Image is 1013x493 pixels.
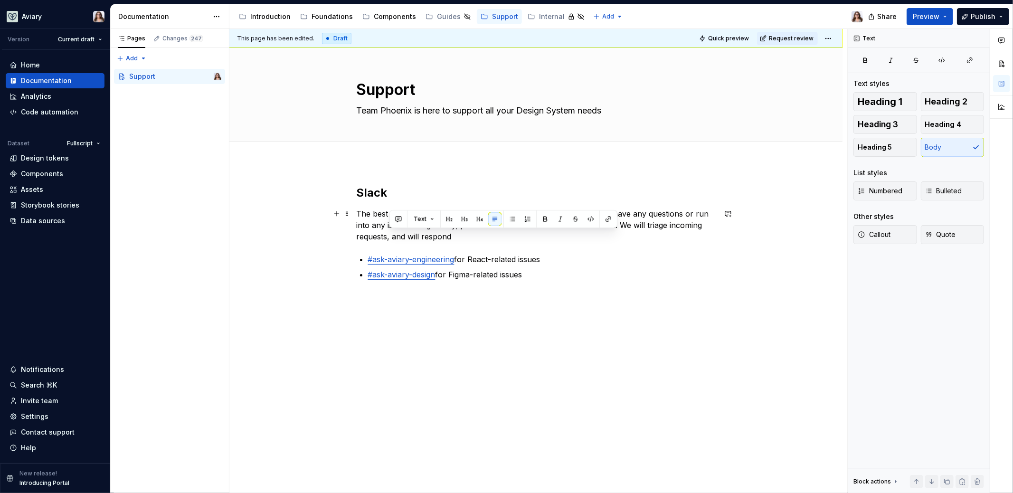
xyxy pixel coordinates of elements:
[853,138,917,157] button: Heading 5
[118,12,208,21] div: Documentation
[925,186,962,196] span: Bulleted
[93,11,104,22] img: Brittany Hogg
[858,97,902,106] span: Heading 1
[921,115,985,134] button: Heading 4
[19,479,69,487] p: Introducing Portal
[492,12,518,21] div: Support
[8,140,29,147] div: Dataset
[126,55,138,62] span: Add
[114,69,225,84] div: Page tree
[58,36,95,43] span: Current draft
[7,11,18,22] img: 256e2c79-9abd-4d59-8978-03feab5a3943.png
[6,166,104,181] a: Components
[22,12,42,21] div: Aviary
[368,254,716,265] p: for React-related issues
[189,35,203,42] span: 247
[118,35,145,42] div: Pages
[477,9,522,24] a: Support
[21,365,64,374] div: Notifications
[925,120,962,129] span: Heading 4
[853,212,894,221] div: Other styles
[6,89,104,104] a: Analytics
[853,181,917,200] button: Numbered
[863,8,903,25] button: Share
[21,412,48,421] div: Settings
[6,409,104,424] a: Settings
[368,270,435,279] a: #ask-aviary-design
[913,12,939,21] span: Preview
[359,9,420,24] a: Components
[355,78,714,101] textarea: Support
[6,425,104,440] button: Contact support
[357,208,716,242] p: The best place to reach out is the craft-specific Slack channels. If you have any questions or ru...
[6,104,104,120] a: Code automation
[312,12,353,21] div: Foundations
[921,181,985,200] button: Bulleted
[6,182,104,197] a: Assets
[235,7,588,26] div: Page tree
[21,200,79,210] div: Storybook stories
[6,378,104,393] button: Search ⌘K
[853,475,899,488] div: Block actions
[296,9,357,24] a: Foundations
[21,107,78,117] div: Code automation
[921,92,985,111] button: Heading 2
[21,92,51,101] div: Analytics
[524,9,588,24] a: Internal
[114,69,225,84] a: SupportBrittany Hogg
[6,362,104,377] button: Notifications
[21,443,36,453] div: Help
[355,103,714,118] textarea: Team Phoenix is here to support all your Design System needs
[852,11,863,22] img: Brittany Hogg
[853,478,891,485] div: Block actions
[853,225,917,244] button: Callout
[590,10,626,23] button: Add
[696,32,753,45] button: Quick preview
[21,427,75,437] div: Contact support
[853,79,890,88] div: Text styles
[21,76,72,85] div: Documentation
[162,35,203,42] div: Changes
[6,198,104,213] a: Storybook stories
[6,151,104,166] a: Design tokens
[853,115,917,134] button: Heading 3
[21,153,69,163] div: Design tokens
[368,269,716,280] p: for Figma-related issues
[858,142,892,152] span: Heading 5
[853,92,917,111] button: Heading 1
[21,216,65,226] div: Data sources
[925,97,968,106] span: Heading 2
[67,140,93,147] span: Fullscript
[6,73,104,88] a: Documentation
[769,35,814,42] span: Request review
[6,440,104,455] button: Help
[322,33,351,44] div: Draft
[21,185,43,194] div: Assets
[858,230,890,239] span: Callout
[21,380,57,390] div: Search ⌘K
[214,73,221,80] img: Brittany Hogg
[853,168,887,178] div: List styles
[2,6,108,27] button: AviaryBrittany Hogg
[374,12,416,21] div: Components
[357,185,716,200] h2: Slack
[54,33,106,46] button: Current draft
[539,12,565,21] div: Internal
[114,52,150,65] button: Add
[422,9,475,24] a: Guides
[6,213,104,228] a: Data sources
[235,9,294,24] a: Introduction
[921,225,985,244] button: Quote
[6,393,104,408] a: Invite team
[971,12,995,21] span: Publish
[757,32,818,45] button: Request review
[437,12,461,21] div: Guides
[957,8,1009,25] button: Publish
[237,35,314,42] span: This page has been edited.
[6,57,104,73] a: Home
[708,35,749,42] span: Quick preview
[129,72,155,81] div: Support
[368,255,454,264] a: #ask-aviary-engineering
[21,169,63,179] div: Components
[19,470,57,477] p: New release!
